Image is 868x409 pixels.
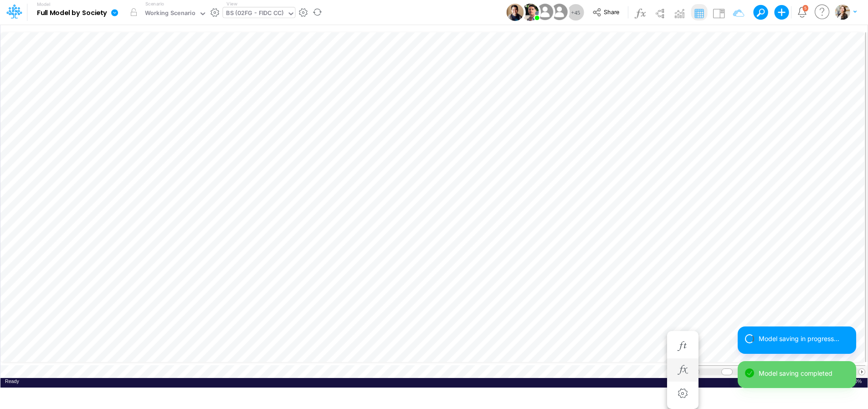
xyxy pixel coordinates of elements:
div: Model saving completed [759,368,849,378]
img: User Image Icon [549,2,570,22]
span: Ready [5,378,19,384]
span: Share [604,8,619,15]
label: Scenario [145,0,164,7]
div: Working Scenario [145,9,195,19]
div: 5 unread items [804,6,806,10]
b: Full Model by Society [37,9,108,17]
img: User Image Icon [506,4,524,21]
div: In Ready mode [5,378,19,385]
div: Model saving in progress... [759,334,849,343]
div: BS (02FG - FIDC CC) [226,9,283,19]
img: User Image Icon [534,2,555,22]
span: 100% [849,378,863,385]
button: Share [588,5,626,20]
a: Notifications [797,7,807,17]
span: + 45 [571,10,580,16]
img: User Image Icon [521,4,539,21]
label: Model [37,2,51,7]
label: View [226,0,237,7]
div: Zoom level [849,378,863,385]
